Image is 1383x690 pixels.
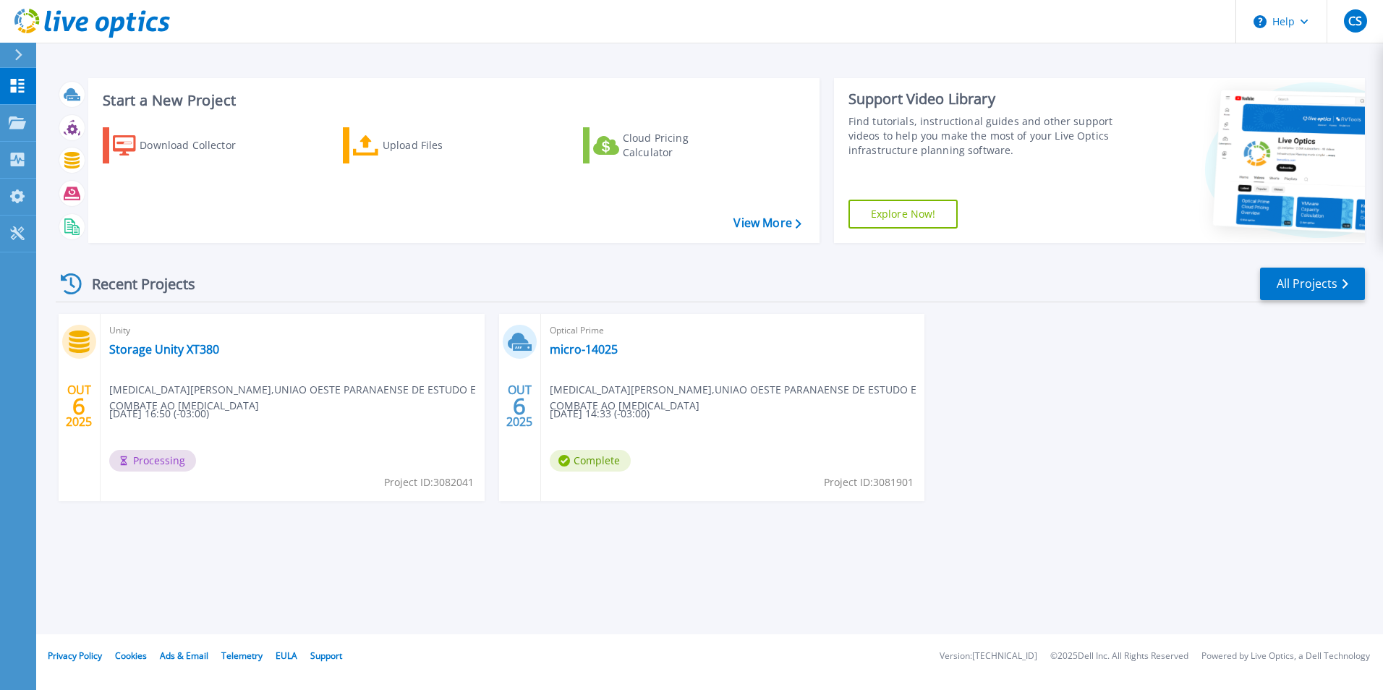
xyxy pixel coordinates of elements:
a: Upload Files [343,127,504,163]
a: micro-14025 [550,342,618,357]
span: [MEDICAL_DATA][PERSON_NAME] , UNIAO OESTE PARANAENSE DE ESTUDO E COMBATE AO [MEDICAL_DATA] [109,382,485,414]
div: Cloud Pricing Calculator [623,131,739,160]
span: [DATE] 14:33 (-03:00) [550,406,650,422]
span: CS [1348,15,1362,27]
div: Upload Files [383,131,498,160]
a: Ads & Email [160,649,208,662]
a: All Projects [1260,268,1365,300]
h3: Start a New Project [103,93,801,108]
div: Find tutorials, instructional guides and other support videos to help you make the most of your L... [848,114,1119,158]
a: Cloud Pricing Calculator [583,127,744,163]
li: © 2025 Dell Inc. All Rights Reserved [1050,652,1188,661]
span: 6 [513,400,526,412]
span: Processing [109,450,196,472]
div: Download Collector [140,131,255,160]
span: 6 [72,400,85,412]
a: Cookies [115,649,147,662]
a: Explore Now! [848,200,958,229]
span: Project ID: 3081901 [824,474,914,490]
span: Optical Prime [550,323,916,338]
div: OUT 2025 [506,380,533,433]
a: Download Collector [103,127,264,163]
a: Storage Unity XT380 [109,342,219,357]
div: Recent Projects [56,266,215,302]
span: Project ID: 3082041 [384,474,474,490]
span: Unity [109,323,476,338]
a: EULA [276,649,297,662]
li: Powered by Live Optics, a Dell Technology [1201,652,1370,661]
span: [MEDICAL_DATA][PERSON_NAME] , UNIAO OESTE PARANAENSE DE ESTUDO E COMBATE AO [MEDICAL_DATA] [550,382,925,414]
div: OUT 2025 [65,380,93,433]
a: Privacy Policy [48,649,102,662]
a: Support [310,649,342,662]
div: Support Video Library [848,90,1119,108]
a: Telemetry [221,649,263,662]
span: [DATE] 16:50 (-03:00) [109,406,209,422]
li: Version: [TECHNICAL_ID] [940,652,1037,661]
span: Complete [550,450,631,472]
a: View More [733,216,801,230]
